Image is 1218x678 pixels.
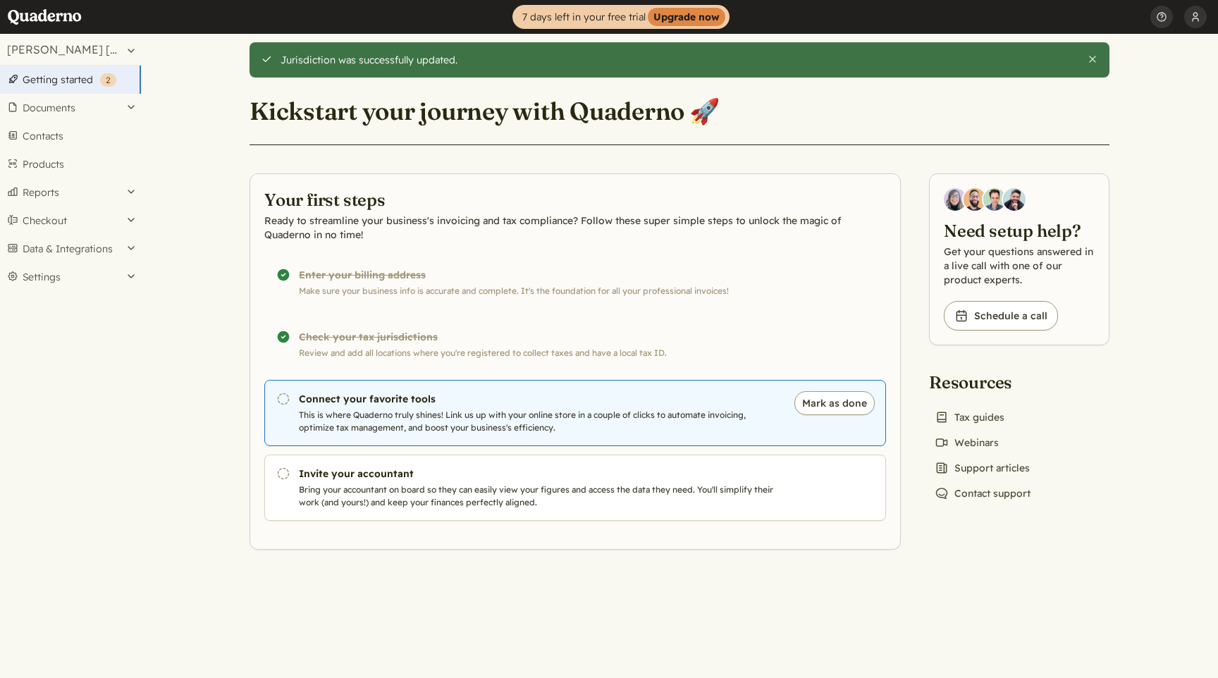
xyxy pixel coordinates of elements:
[281,54,1076,66] div: Jurisdiction was successfully updated.
[250,96,720,127] h1: Kickstart your journey with Quaderno 🚀
[648,8,725,26] strong: Upgrade now
[299,467,780,481] h3: Invite your accountant
[264,455,886,521] a: Invite your accountant Bring your accountant on board so they can easily view your figures and ac...
[1003,188,1026,211] img: Javier Rubio, DevRel at Quaderno
[299,409,780,434] p: This is where Quaderno truly shines! Link us up with your online store in a couple of clicks to a...
[944,219,1095,242] h2: Need setup help?
[929,407,1010,427] a: Tax guides
[944,188,966,211] img: Diana Carrasco, Account Executive at Quaderno
[944,245,1095,287] p: Get your questions answered in a live call with one of our product experts.
[929,433,1004,452] a: Webinars
[794,391,875,415] button: Mark as done
[264,380,886,446] a: Connect your favorite tools This is where Quaderno truly shines! Link us up with your online stor...
[264,214,886,242] p: Ready to streamline your business's invoicing and tax compliance? Follow these super simple steps...
[929,458,1035,478] a: Support articles
[944,301,1058,331] a: Schedule a call
[299,483,780,509] p: Bring your accountant on board so they can easily view your figures and access the data they need...
[964,188,986,211] img: Jairo Fumero, Account Executive at Quaderno
[264,188,886,211] h2: Your first steps
[106,75,111,85] span: 2
[929,483,1036,503] a: Contact support
[929,371,1036,393] h2: Resources
[1087,54,1098,65] button: Close this alert
[512,5,730,29] a: 7 days left in your free trialUpgrade now
[983,188,1006,211] img: Ivo Oltmans, Business Developer at Quaderno
[299,392,780,406] h3: Connect your favorite tools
